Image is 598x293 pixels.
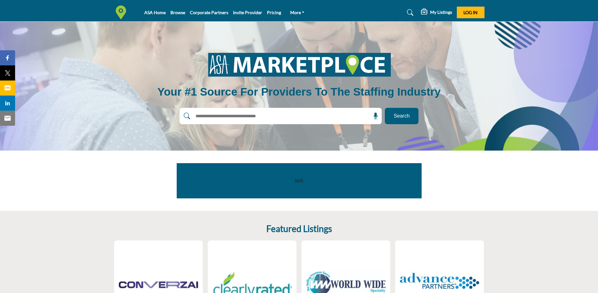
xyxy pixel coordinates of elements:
[233,10,262,15] a: Invite Provider
[463,10,478,15] span: Log In
[430,9,452,15] h5: My Listings
[267,10,281,15] a: Pricing
[421,9,452,16] div: My Listings
[385,108,418,124] button: Search
[157,85,440,99] h1: Your #1 Source for Providers to the Staffing Industry
[266,224,332,234] h2: Featured Listings
[191,177,407,185] p: test
[170,10,185,15] a: Browse
[114,5,131,19] img: Site Logo
[394,112,410,120] span: Search
[200,48,398,81] img: image
[190,10,228,15] a: Corporate Partners
[286,8,309,17] a: More
[401,8,418,18] a: Search
[457,7,484,18] button: Log In
[144,10,166,15] a: ASA Home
